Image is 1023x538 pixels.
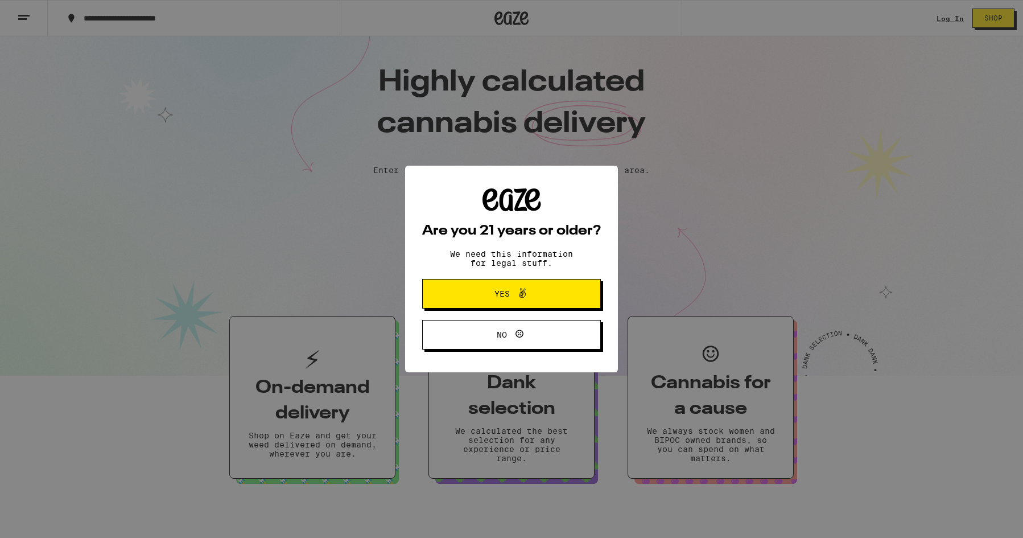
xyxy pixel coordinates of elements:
[422,224,601,238] h2: Are you 21 years or older?
[422,279,601,309] button: Yes
[422,320,601,350] button: No
[497,331,507,339] span: No
[494,290,510,298] span: Yes
[440,249,583,268] p: We need this information for legal stuff.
